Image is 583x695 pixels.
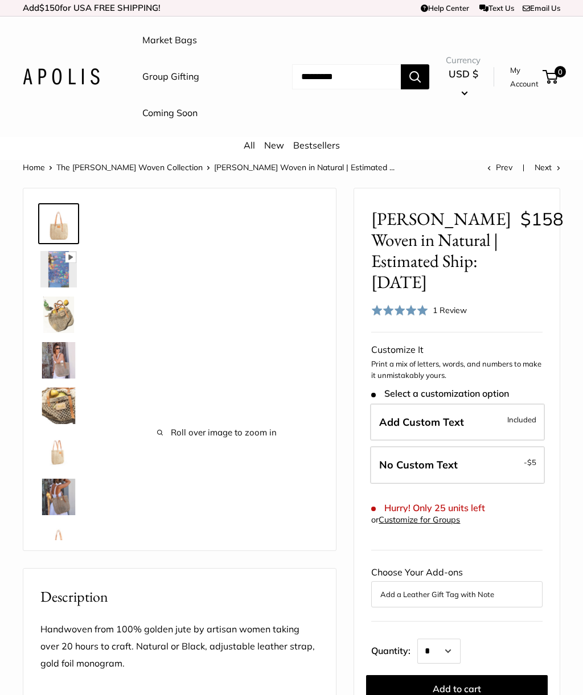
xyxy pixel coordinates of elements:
span: $150 [39,2,60,13]
a: New [264,139,284,151]
a: Email Us [523,3,560,13]
label: Leave Blank [370,446,545,484]
a: Bestsellers [293,139,340,151]
img: Mercado Woven in Natural | Estimated Ship: Oct. 19th [40,342,77,379]
a: Customize for Groups [379,515,460,525]
span: 0 [555,66,566,77]
img: Mercado Woven in Natural | Estimated Ship: Oct. 19th [40,205,77,242]
a: Group Gifting [142,68,199,85]
div: Customize It [371,342,543,359]
span: USD $ [449,68,478,80]
img: Mercado Woven in Natural | Estimated Ship: Oct. 19th [40,297,77,333]
img: Mercado Woven in Natural | Estimated Ship: Oct. 19th [40,479,77,515]
a: Home [23,162,45,172]
img: Apolis [23,68,100,85]
input: Search... [292,64,401,89]
p: Handwoven from 100% golden jute by artisan women taking over 20 hours to craft. Natural or Black,... [40,621,319,672]
button: Add a Leather Gift Tag with Note [380,587,533,601]
a: All [244,139,255,151]
a: Mercado Woven in Natural | Estimated Ship: Oct. 19th [38,476,79,517]
nav: Breadcrumb [23,160,395,175]
div: Choose Your Add-ons [371,564,543,607]
img: Mercado Woven in Natural | Estimated Ship: Oct. 19th [40,433,77,470]
p: Print a mix of letters, words, and numbers to make it unmistakably yours. [371,359,543,381]
span: Hurry! Only 25 units left [371,503,485,513]
span: Add Custom Text [379,416,464,429]
a: Help Center [421,3,469,13]
span: No Custom Text [379,458,458,471]
a: The [PERSON_NAME] Woven Collection [56,162,203,172]
h2: Description [40,586,319,608]
span: $158 [520,208,564,230]
span: Roll over image to zoom in [114,425,319,441]
a: Text Us [479,3,514,13]
a: Mercado Woven in Natural | Estimated Ship: Oct. 19th [38,203,79,244]
a: Next [535,162,560,172]
span: $5 [527,458,536,467]
img: Mercado Woven in Natural | Estimated Ship: Oct. 19th [40,388,77,424]
a: Mercado Woven in Natural | Estimated Ship: Oct. 19th [38,249,79,290]
button: USD $ [446,65,481,101]
a: 0 [544,70,558,84]
button: Search [401,64,429,89]
a: Mercado Woven in Natural | Estimated Ship: Oct. 19th [38,385,79,426]
span: Currency [446,52,481,68]
a: Mercado Woven in Natural | Estimated Ship: Oct. 19th [38,431,79,472]
img: Mercado Woven in Natural | Estimated Ship: Oct. 19th [40,524,77,561]
a: Prev [487,162,512,172]
img: Mercado Woven in Natural | Estimated Ship: Oct. 19th [40,251,77,287]
a: Mercado Woven in Natural | Estimated Ship: Oct. 19th [38,340,79,381]
span: [PERSON_NAME] Woven in Natural | Estimated Ship: [DATE] [371,208,511,293]
a: Mercado Woven in Natural | Estimated Ship: Oct. 19th [38,522,79,563]
label: Quantity: [371,635,417,664]
a: My Account [510,63,539,91]
span: [PERSON_NAME] Woven in Natural | Estimated ... [214,162,395,172]
span: - [524,455,536,469]
a: Mercado Woven in Natural | Estimated Ship: Oct. 19th [38,294,79,335]
span: 1 Review [433,305,467,315]
div: or [371,512,460,528]
a: Coming Soon [142,105,198,122]
span: Select a customization option [371,388,508,399]
a: Market Bags [142,32,197,49]
span: Included [507,413,536,426]
label: Add Custom Text [370,404,545,441]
